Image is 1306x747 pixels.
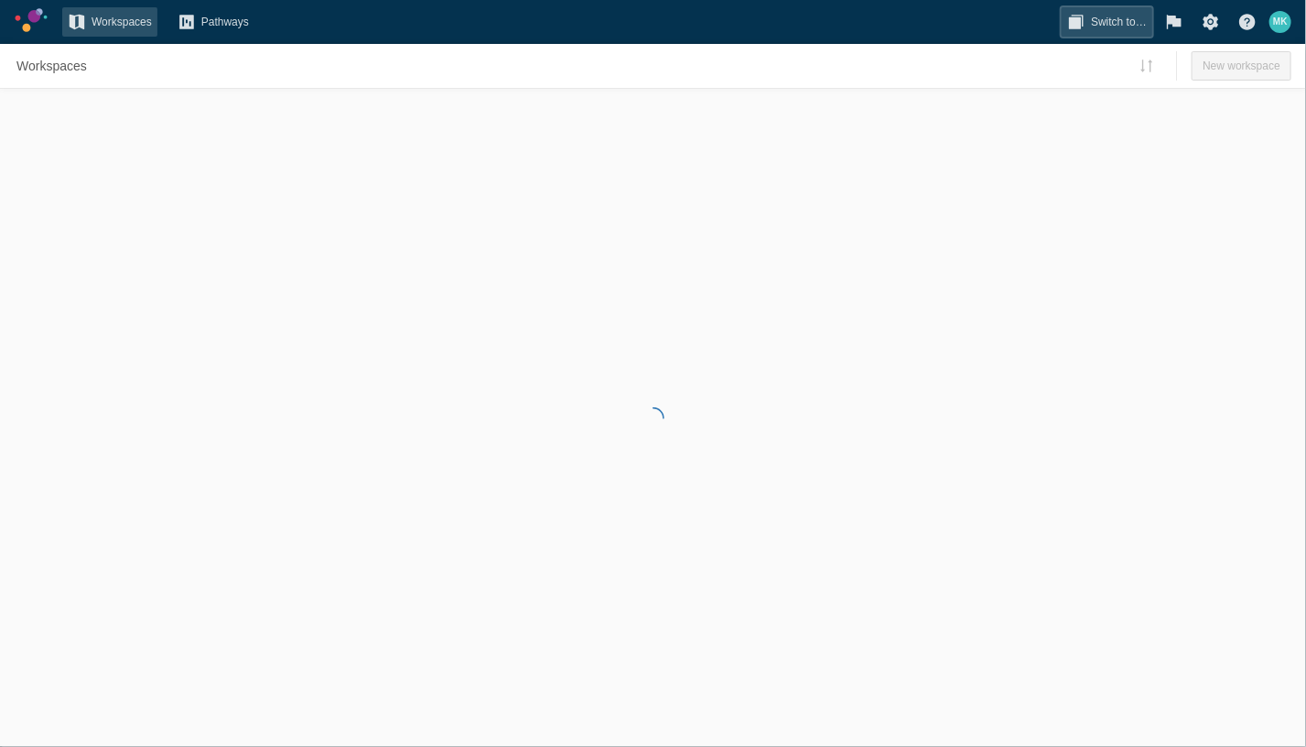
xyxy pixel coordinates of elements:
[11,51,92,81] nav: Breadcrumb
[1062,7,1152,37] button: Switch to…
[201,13,249,31] span: Pathways
[172,7,254,37] a: Pathways
[1091,13,1147,31] span: Switch to…
[62,7,157,37] a: Workspaces
[1269,11,1291,33] div: MK
[16,57,87,75] span: Workspaces
[11,51,92,81] a: Workspaces
[92,13,152,31] span: Workspaces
